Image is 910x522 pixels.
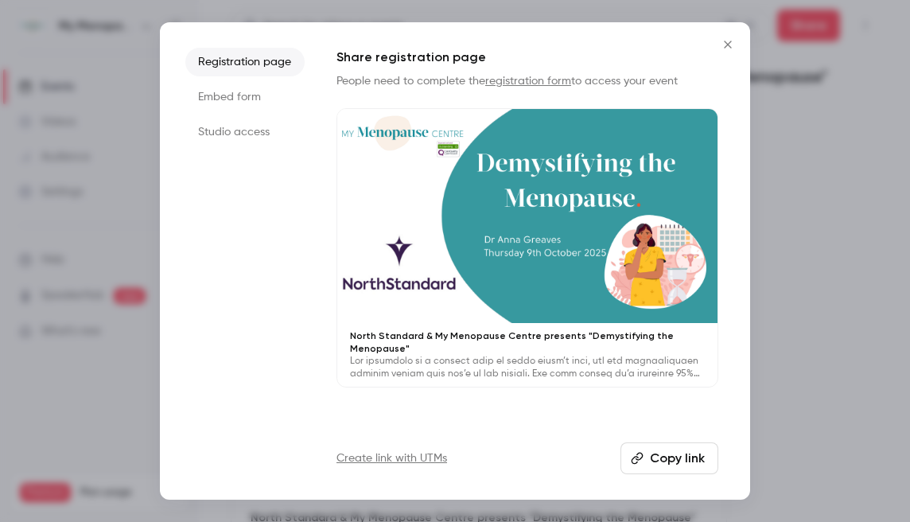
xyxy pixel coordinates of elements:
[185,48,305,76] li: Registration page
[336,108,718,388] a: North Standard & My Menopause Centre presents "Demystifying the Menopause"Lor ipsumdolo si a cons...
[336,73,718,89] p: People need to complete the to access your event
[485,76,571,87] a: registration form
[185,118,305,146] li: Studio access
[712,29,744,60] button: Close
[336,48,718,67] h1: Share registration page
[336,450,447,466] a: Create link with UTMs
[350,329,705,355] p: North Standard & My Menopause Centre presents "Demystifying the Menopause"
[350,355,705,380] p: Lor ipsumdolo si a consect adip el seddo eiusm’t inci, utl etd magnaaliquaen adminim veniam quis ...
[185,83,305,111] li: Embed form
[620,442,718,474] button: Copy link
